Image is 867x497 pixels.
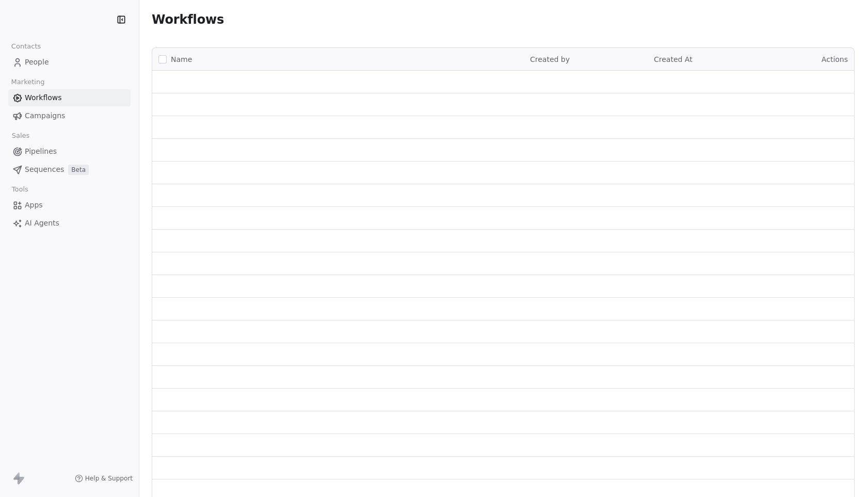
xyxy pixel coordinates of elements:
span: Sales [7,128,34,143]
a: Workflows [8,89,131,106]
a: Help & Support [75,474,133,483]
a: AI Agents [8,215,131,232]
span: Pipelines [25,146,57,157]
a: Pipelines [8,143,131,160]
span: People [25,57,49,68]
span: Help & Support [85,474,133,483]
span: Actions [822,55,848,63]
span: Contacts [7,39,45,54]
span: Created At [654,55,693,63]
span: Tools [7,182,33,197]
a: SequencesBeta [8,161,131,178]
span: Marketing [7,74,49,90]
span: Sequences [25,164,64,175]
span: AI Agents [25,218,59,229]
span: Apps [25,200,43,211]
a: Campaigns [8,107,131,124]
span: Beta [68,165,89,175]
span: Workflows [152,12,224,27]
a: People [8,54,131,71]
span: Name [171,54,192,65]
a: Apps [8,197,131,214]
span: Created by [530,55,570,63]
span: Workflows [25,92,62,103]
span: Campaigns [25,110,65,121]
